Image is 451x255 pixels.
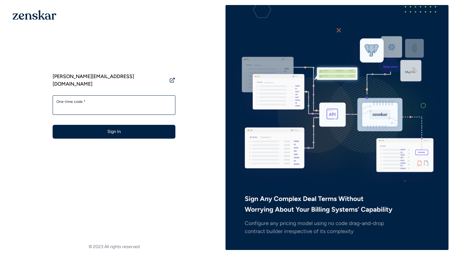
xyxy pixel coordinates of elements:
button: Sign In [53,125,175,139]
footer: © 2023 All rights reserved [3,244,225,250]
span: [PERSON_NAME][EMAIL_ADDRESS][DOMAIN_NAME] [53,73,167,88]
label: One-time code * [56,99,172,104]
img: 1OGAJ2xQqyY4LXKgY66KYq0eOWRCkrZdAb3gUhuVAqdWPZE9SRJmCz+oDMSn4zDLXe31Ii730ItAGKgCKgCCgCikA4Av8PJUP... [13,10,56,20]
